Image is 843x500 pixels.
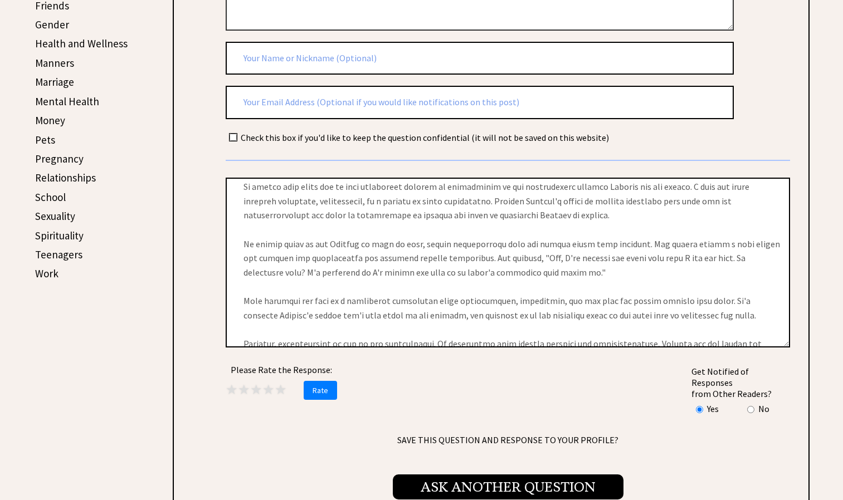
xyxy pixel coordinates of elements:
a: Relationships [35,171,96,184]
a: Health and Wellness [35,37,128,50]
span: Rate [304,381,337,400]
textarea: Lore Ipsumdolo, Si ametco adip elits doe te inci utlaboreet dolorem al enimadminim ve qui nostrud... [226,178,790,347]
span: Ask Another Question [393,474,623,499]
a: Manners [35,56,74,70]
span: ★ [262,381,275,398]
span: ★ [226,381,238,398]
a: Pregnancy [35,152,84,165]
span: ★ [250,381,262,398]
a: Gender [35,18,69,31]
a: Teenagers [35,248,82,261]
input: Your Name or Nickname (Optional) [226,42,734,75]
input: Your Email Address (Optional if you would like notifications on this post) [226,86,734,119]
a: Work [35,267,59,280]
span: SAVE THIS QUESTION AND RESPONSE TO YOUR PROFILE? [226,434,790,445]
a: Mental Health [35,95,99,108]
td: Yes [706,403,719,415]
center: Please Rate the Response: [226,364,337,375]
td: Get Notified of Responses from Other Readers? [691,365,789,400]
a: Spirituality [35,229,84,242]
a: Marriage [35,75,74,89]
a: Money [35,114,65,127]
td: Check this box if you'd like to keep the question confidential (it will not be saved on this webs... [240,131,610,144]
span: ★ [238,381,250,398]
a: Pets [35,133,55,146]
span: ★ [275,381,287,398]
td: No [758,403,770,415]
a: School [35,190,66,204]
a: Sexuality [35,209,75,223]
